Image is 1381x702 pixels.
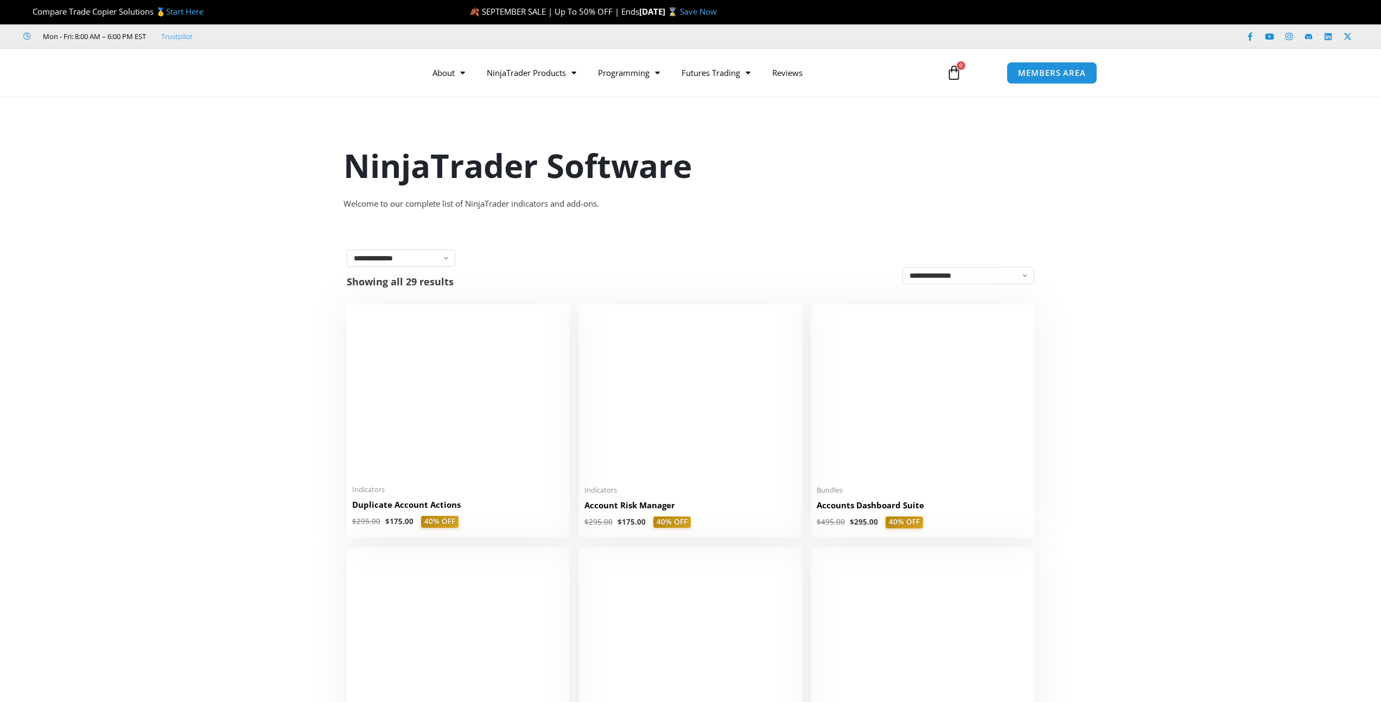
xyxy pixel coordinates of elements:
p: Showing all 29 results [347,277,454,286]
span: 🍂 SEPTEMBER SALE | Up To 50% OFF | Ends [469,6,639,17]
span: MEMBERS AREA [1018,69,1086,77]
span: Compare Trade Copier Solutions 🥇 [23,6,203,17]
span: Indicators [352,485,564,494]
a: MEMBERS AREA [1007,62,1097,84]
span: 0 [957,61,965,70]
bdi: 175.00 [618,517,646,527]
span: $ [850,517,854,527]
span: $ [817,517,821,527]
bdi: 175.00 [385,516,413,526]
span: 40% OFF [653,516,691,528]
span: $ [618,517,622,527]
a: Futures Trading [671,60,761,85]
a: Reviews [761,60,813,85]
strong: [DATE] ⌛ [639,6,680,17]
a: Start Here [166,6,203,17]
a: NinjaTrader Products [476,60,587,85]
a: Duplicate Account Actions [352,499,564,516]
a: Programming [587,60,671,85]
a: 0 [930,57,978,88]
img: LogoAI | Affordable Indicators – NinjaTrader [284,53,400,92]
a: About [422,60,476,85]
nav: Menu [422,60,934,85]
span: $ [584,517,589,527]
a: Account Risk Manager [584,500,797,516]
bdi: 295.00 [850,517,878,527]
span: $ [385,516,390,526]
img: 🏆 [24,8,32,16]
bdi: 495.00 [817,517,845,527]
bdi: 295.00 [352,516,380,526]
span: Indicators [584,486,797,495]
img: Account Risk Manager [584,310,797,478]
h2: Accounts Dashboard Suite [817,500,1029,511]
span: $ [352,516,357,526]
bdi: 295.00 [584,517,613,527]
span: Bundles [817,486,1029,495]
span: Mon - Fri: 8:00 AM – 6:00 PM EST [40,30,146,43]
img: Duplicate Account Actions [352,310,564,478]
img: Accounts Dashboard Suite [817,310,1029,479]
span: 40% OFF [421,516,459,528]
a: Accounts Dashboard Suite [817,500,1029,516]
select: Shop order [902,267,1034,284]
a: Save Now [680,6,717,17]
h2: Account Risk Manager [584,500,797,511]
h1: NinjaTrader Software [343,143,1038,188]
span: 40% OFF [886,516,923,528]
h2: Duplicate Account Actions [352,499,564,510]
div: Welcome to our complete list of NinjaTrader indicators and add-ons. [343,196,1038,212]
a: Trustpilot [161,30,193,43]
